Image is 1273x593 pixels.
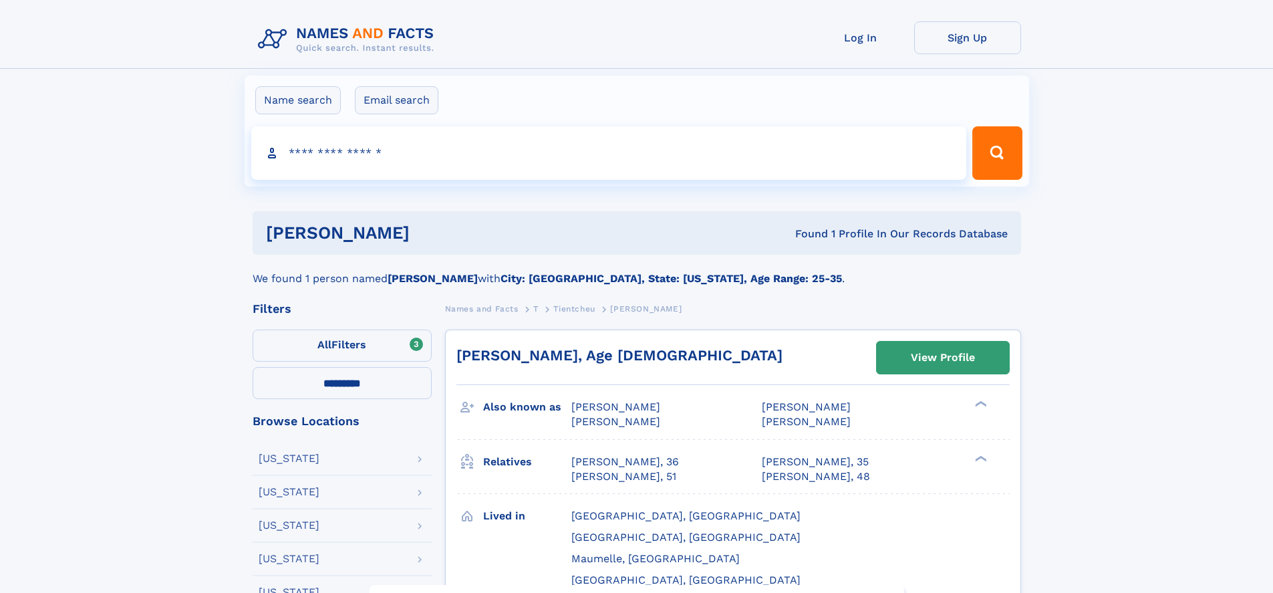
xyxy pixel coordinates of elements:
[259,453,319,464] div: [US_STATE]
[483,396,571,419] h3: Also known as
[762,469,870,484] a: [PERSON_NAME], 48
[553,304,595,314] span: Tientcheu
[972,454,988,463] div: ❯
[571,574,801,586] span: [GEOGRAPHIC_DATA], [GEOGRAPHIC_DATA]
[571,455,679,469] a: [PERSON_NAME], 36
[259,520,319,531] div: [US_STATE]
[571,469,676,484] a: [PERSON_NAME], 51
[972,126,1022,180] button: Search Button
[914,21,1021,54] a: Sign Up
[533,300,539,317] a: T
[266,225,603,241] h1: [PERSON_NAME]
[807,21,914,54] a: Log In
[571,509,801,522] span: [GEOGRAPHIC_DATA], [GEOGRAPHIC_DATA]
[571,552,740,565] span: Maumelle, [GEOGRAPHIC_DATA]
[251,126,967,180] input: search input
[253,303,432,315] div: Filters
[877,342,1009,374] a: View Profile
[456,347,783,364] a: [PERSON_NAME], Age [DEMOGRAPHIC_DATA]
[259,554,319,564] div: [US_STATE]
[571,400,660,413] span: [PERSON_NAME]
[762,455,869,469] a: [PERSON_NAME], 35
[483,451,571,473] h3: Relatives
[483,505,571,527] h3: Lived in
[911,342,975,373] div: View Profile
[571,531,801,544] span: [GEOGRAPHIC_DATA], [GEOGRAPHIC_DATA]
[388,272,478,285] b: [PERSON_NAME]
[259,487,319,497] div: [US_STATE]
[610,304,682,314] span: [PERSON_NAME]
[533,304,539,314] span: T
[355,86,438,114] label: Email search
[255,86,341,114] label: Name search
[762,415,851,428] span: [PERSON_NAME]
[571,415,660,428] span: [PERSON_NAME]
[253,255,1021,287] div: We found 1 person named with .
[253,415,432,427] div: Browse Locations
[317,338,331,351] span: All
[553,300,595,317] a: Tientcheu
[972,400,988,408] div: ❯
[501,272,842,285] b: City: [GEOGRAPHIC_DATA], State: [US_STATE], Age Range: 25-35
[253,21,445,57] img: Logo Names and Facts
[253,330,432,362] label: Filters
[602,227,1008,241] div: Found 1 Profile In Our Records Database
[762,400,851,413] span: [PERSON_NAME]
[445,300,519,317] a: Names and Facts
